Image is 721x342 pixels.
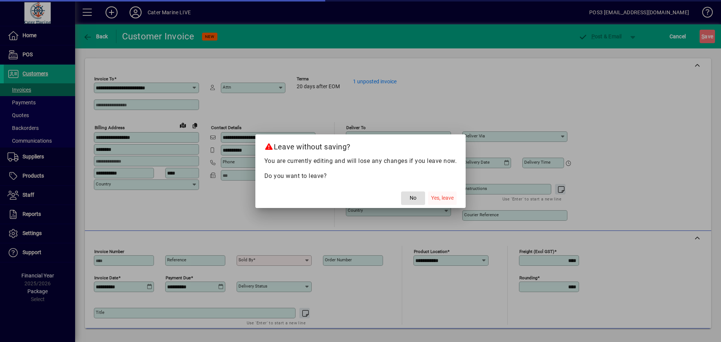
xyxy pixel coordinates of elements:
[410,194,416,202] span: No
[264,157,457,166] p: You are currently editing and will lose any changes if you leave now.
[255,134,466,156] h2: Leave without saving?
[401,191,425,205] button: No
[431,194,454,202] span: Yes, leave
[264,172,457,181] p: Do you want to leave?
[428,191,457,205] button: Yes, leave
